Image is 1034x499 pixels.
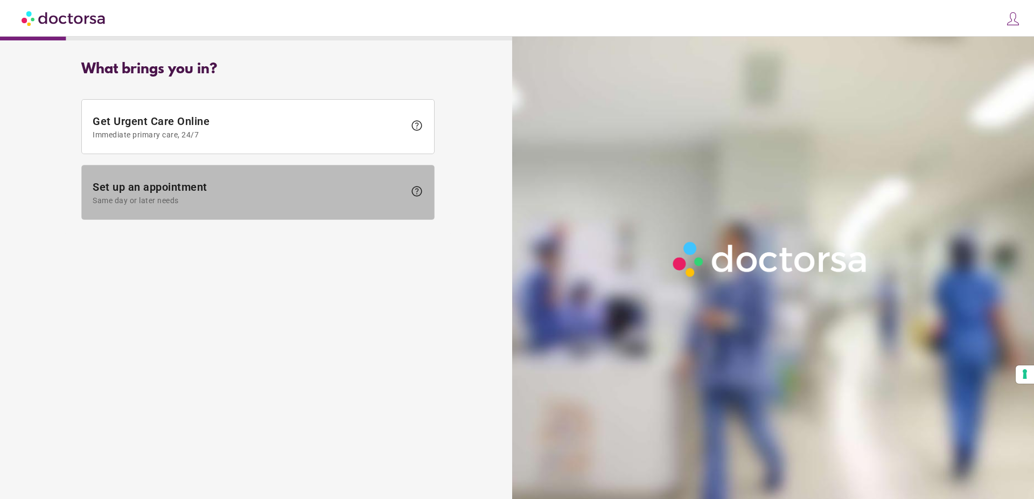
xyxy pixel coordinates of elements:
[667,236,874,282] img: Logo-Doctorsa-trans-White-partial-flat.png
[410,185,423,198] span: help
[410,119,423,132] span: help
[93,130,405,139] span: Immediate primary care, 24/7
[93,115,405,139] span: Get Urgent Care Online
[22,6,107,30] img: Doctorsa.com
[81,61,435,78] div: What brings you in?
[93,196,405,205] span: Same day or later needs
[1005,11,1021,26] img: icons8-customer-100.png
[1016,365,1034,384] button: Your consent preferences for tracking technologies
[93,181,405,205] span: Set up an appointment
